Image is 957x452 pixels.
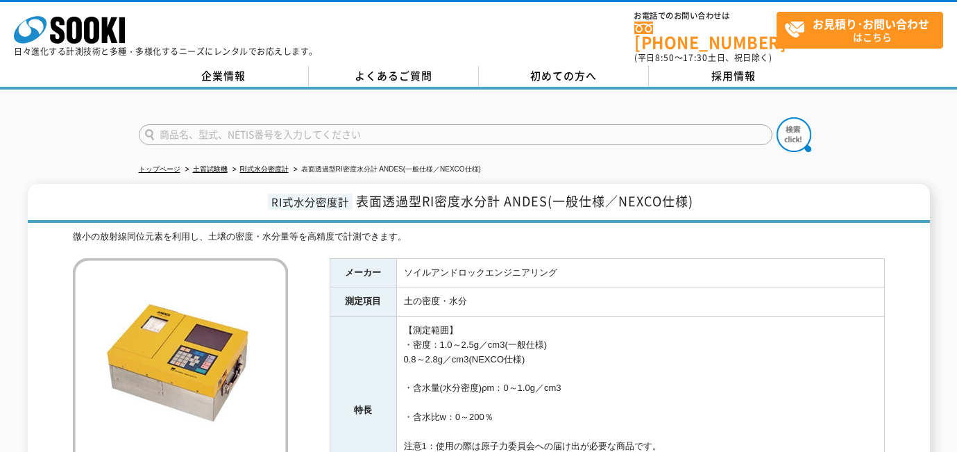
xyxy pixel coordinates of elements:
a: 初めての方へ [479,66,649,87]
th: メーカー [330,258,396,287]
span: お電話でのお問い合わせは [634,12,777,20]
input: 商品名、型式、NETIS番号を入力してください [139,124,772,145]
a: RI式水分密度計 [240,165,289,173]
span: 8:50 [655,51,675,64]
a: トップページ [139,165,180,173]
a: [PHONE_NUMBER] [634,22,777,50]
a: 企業情報 [139,66,309,87]
span: 17:30 [683,51,708,64]
li: 表面透過型RI密度水分計 ANDES(一般仕様／NEXCO仕様) [291,162,481,177]
div: 微小の放射線同位元素を利用し、土壌の密度・水分量等を高精度で計測できます。 [73,230,885,244]
strong: お見積り･お問い合わせ [813,15,929,32]
td: 土の密度・水分 [396,287,884,317]
td: ソイルアンドロックエンジニアリング [396,258,884,287]
span: (平日 ～ 土日、祝日除く) [634,51,772,64]
span: 初めての方へ [530,68,597,83]
a: 採用情報 [649,66,819,87]
a: 土質試験機 [193,165,228,173]
span: RI式水分密度計 [268,194,353,210]
a: お見積り･お問い合わせはこちら [777,12,943,49]
img: btn_search.png [777,117,811,152]
span: 表面透過型RI密度水分計 ANDES(一般仕様／NEXCO仕様) [356,192,693,210]
a: よくあるご質問 [309,66,479,87]
p: 日々進化する計測技術と多種・多様化するニーズにレンタルでお応えします。 [14,47,318,56]
th: 測定項目 [330,287,396,317]
span: はこちら [784,12,942,47]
